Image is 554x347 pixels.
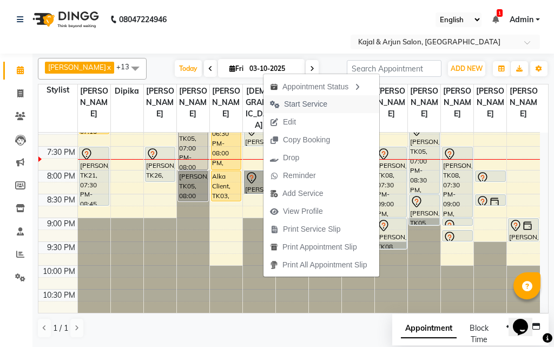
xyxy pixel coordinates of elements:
[283,170,316,181] span: Reminder
[246,61,300,77] input: 2025-10-03
[443,231,472,241] div: [PERSON_NAME], TK27, 09:15 PM-09:30 PM, Plain Gel Polish - One Finger
[270,189,278,198] img: add-service.png
[347,60,441,77] input: Search Appointment
[507,84,540,121] span: [PERSON_NAME]
[377,219,406,248] div: [PERSON_NAME], TK08, 09:00 PM-09:40 PM, Plain Gel Polish - Both hand
[227,64,246,73] span: Fri
[119,4,167,35] b: 08047224946
[53,323,68,334] span: 1 / 1
[410,195,439,225] div: [PERSON_NAME], TK05, 08:30 PM-09:10 PM, Plain Gel Polish - Both hand
[441,84,473,121] span: [PERSON_NAME]
[443,147,472,217] div: [PERSON_NAME], TK08, 07:30 PM-09:00 PM, Acrylic/Gel Plain Extensions - Both Hand
[283,206,323,217] span: View Profile
[282,241,357,253] span: Print Appointment Slip
[45,218,77,230] div: 9:00 PM
[283,224,341,235] span: Print Service Slip
[282,188,323,199] span: Add Service
[509,219,538,241] div: [PERSON_NAME], TK28, 09:00 PM-09:30 PM, Shampoo With Conditioner - Upto Shoulder
[263,77,379,95] div: Appointment Status
[451,64,483,73] span: ADD NEW
[282,259,367,271] span: Print All Appointment Slip
[476,195,505,205] div: [PERSON_NAME], TK28, 08:30 PM-08:45 PM, Threading - Eyebrows
[45,171,77,182] div: 8:00 PM
[78,84,110,121] span: [PERSON_NAME]
[212,171,241,201] div: Alka Client, TK03, 08:00 PM-08:40 PM, Plain Gel Polish - Both hand
[38,84,77,96] div: Stylist
[45,194,77,206] div: 8:30 PM
[375,84,407,121] span: [PERSON_NAME]
[146,147,175,181] div: [PERSON_NAME], TK26, 07:30 PM-08:15 PM, Oil Massage - Coconut Oil
[212,100,241,169] div: Alka Client, TK03, 06:30 PM-08:00 PM, Acrylic/Gel Plain Extensions - Both Hand
[144,84,176,121] span: [PERSON_NAME]
[283,134,330,146] span: Copy Booking
[497,9,503,17] span: 1
[270,243,278,251] img: printapt.png
[245,123,274,146] div: [PERSON_NAME], TK23, 07:00 PM-07:30 PM, Shampoo With Conditioner - Below Shoulder
[45,242,77,253] div: 9:30 PM
[179,123,208,169] div: [PERSON_NAME], TK05, 07:00 PM-08:00 PM, Overlays Acrylic/Gel - Both Hand
[401,319,457,338] span: Appointment
[283,116,296,128] span: Edit
[448,61,485,76] button: ADD NEW
[48,63,106,71] span: [PERSON_NAME]
[45,147,77,158] div: 7:30 PM
[283,152,299,163] span: Drop
[243,84,275,132] span: [DEMOGRAPHIC_DATA]
[474,84,506,121] span: [PERSON_NAME]
[41,290,77,301] div: 10:30 PM
[509,304,543,336] iframe: chat widget
[210,84,242,121] span: [PERSON_NAME]
[270,261,278,269] img: printall.png
[443,219,472,225] div: [PERSON_NAME], TK27, 09:00 PM-09:10 PM, Stick On Nails - One Finger
[80,147,109,205] div: [PERSON_NAME], TK21, 07:30 PM-08:45 PM, Pedicure - Basic
[41,266,77,277] div: 10:00 PM
[410,123,439,193] div: [PERSON_NAME], TK05, 07:00 PM-08:30 PM, Acrylic/Gel Plain Extensions - Both Hand
[175,60,202,77] span: Today
[116,62,137,71] span: +13
[179,171,208,201] div: [PERSON_NAME], TK05, 08:00 PM-08:40 PM, Plain Gel Polish - Both hand
[510,14,533,25] span: Admin
[492,15,499,24] a: 1
[377,147,406,217] div: [PERSON_NAME], TK08, 07:30 PM-09:00 PM, Acrylic/Gel Plain Extensions - Both Hand
[106,63,111,71] a: x
[28,4,102,35] img: logo
[111,84,143,98] span: Dipika
[270,83,278,91] img: apt_status.png
[284,99,327,110] span: Start Service
[177,84,209,121] span: [PERSON_NAME]
[476,171,505,181] div: [PERSON_NAME], TK08, 08:00 PM-08:15 PM, Threading - Eyebrows
[408,84,440,121] span: [PERSON_NAME]
[470,323,489,344] span: Block Time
